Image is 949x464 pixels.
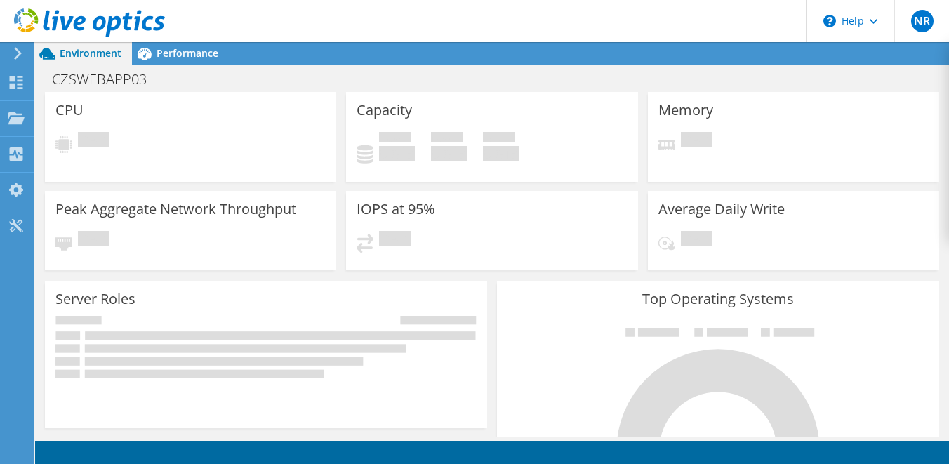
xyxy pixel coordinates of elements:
[357,201,435,217] h3: IOPS at 95%
[658,102,713,118] h3: Memory
[483,146,519,161] h4: 0 GiB
[55,291,135,307] h3: Server Roles
[78,231,109,250] span: Pending
[658,201,785,217] h3: Average Daily Write
[681,231,712,250] span: Pending
[60,46,121,60] span: Environment
[911,10,934,32] span: NR
[55,102,84,118] h3: CPU
[681,132,712,151] span: Pending
[431,146,467,161] h4: 0 GiB
[357,102,412,118] h3: Capacity
[431,132,463,146] span: Free
[379,146,415,161] h4: 0 GiB
[157,46,218,60] span: Performance
[823,15,836,27] svg: \n
[379,231,411,250] span: Pending
[78,132,109,151] span: Pending
[55,201,296,217] h3: Peak Aggregate Network Throughput
[507,291,929,307] h3: Top Operating Systems
[483,132,515,146] span: Total
[379,132,411,146] span: Used
[46,72,168,87] h1: CZSWEBAPP03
